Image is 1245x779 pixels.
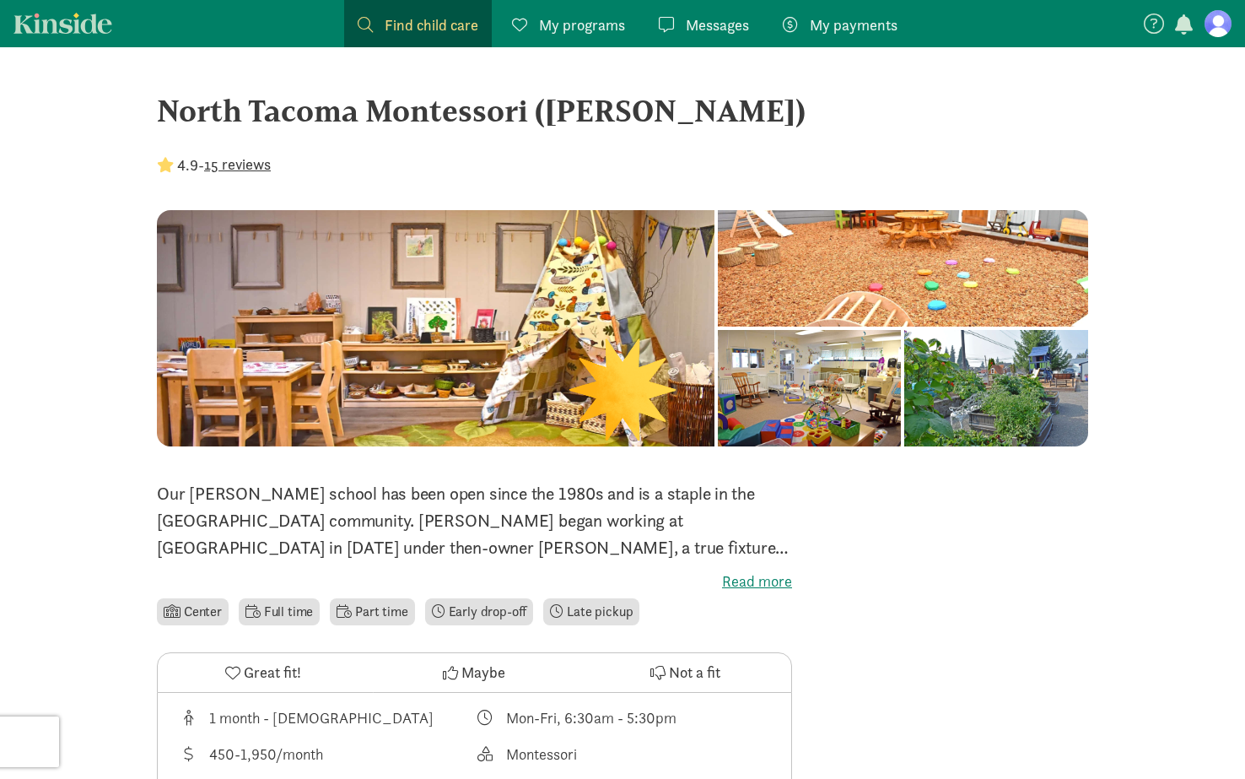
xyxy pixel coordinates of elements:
[475,706,772,729] div: Class schedule
[239,598,320,625] li: Full time
[178,706,475,729] div: Age range for children that this provider cares for
[425,598,534,625] li: Early drop-off
[686,14,749,36] span: Messages
[209,706,434,729] div: 1 month - [DEMOGRAPHIC_DATA]
[204,153,271,176] button: 15 reviews
[157,480,792,561] p: Our [PERSON_NAME] school has been open since the 1980s and is a staple in the [GEOGRAPHIC_DATA] c...
[177,155,198,175] strong: 4.9
[369,653,579,692] button: Maybe
[539,14,625,36] span: My programs
[330,598,414,625] li: Part time
[461,661,505,684] span: Maybe
[506,706,676,729] div: Mon-Fri, 6:30am - 5:30pm
[13,13,112,34] a: Kinside
[385,14,478,36] span: Find child care
[543,598,639,625] li: Late pickup
[475,743,772,765] div: This provider's education philosophy
[580,653,791,692] button: Not a fit
[157,571,792,592] label: Read more
[506,743,577,765] div: Montessori
[157,88,1088,133] div: North Tacoma Montessori ([PERSON_NAME])
[209,743,323,765] div: 450-1,950/month
[178,743,475,765] div: Average tuition for this program
[157,598,229,625] li: Center
[157,154,271,176] div: -
[244,661,301,684] span: Great fit!
[669,661,720,684] span: Not a fit
[158,653,369,692] button: Great fit!
[810,14,897,36] span: My payments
